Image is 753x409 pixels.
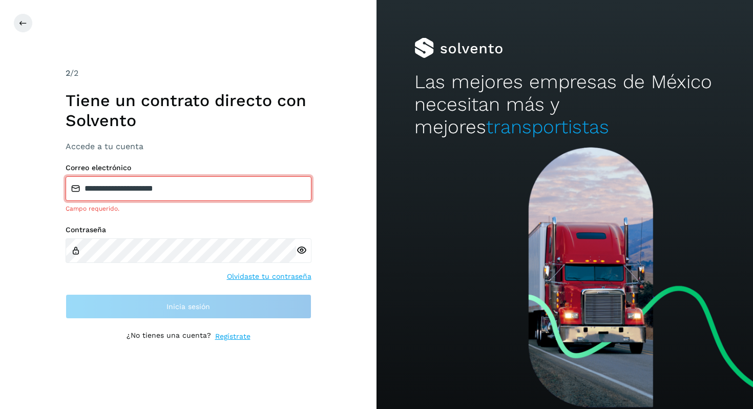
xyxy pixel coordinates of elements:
label: Contraseña [66,226,311,234]
div: Campo requerido. [66,204,311,213]
h1: Tiene un contrato directo con Solvento [66,91,311,130]
span: transportistas [486,116,609,138]
a: Olvidaste tu contraseña [227,271,311,282]
div: /2 [66,67,311,79]
span: 2 [66,68,70,78]
h2: Las mejores empresas de México necesitan más y mejores [414,71,716,139]
button: Inicia sesión [66,294,311,319]
a: Regístrate [215,331,250,342]
h3: Accede a tu cuenta [66,141,311,151]
span: Inicia sesión [166,303,210,310]
p: ¿No tienes una cuenta? [127,331,211,342]
label: Correo electrónico [66,163,311,172]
